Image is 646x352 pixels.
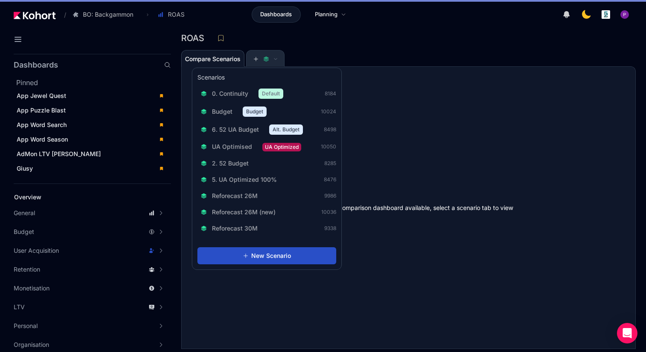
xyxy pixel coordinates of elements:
[212,208,276,216] span: Reforecast 26M (new)
[252,6,301,23] a: Dashboards
[212,175,277,184] span: 5. UA Optimized 100%
[14,162,168,175] a: Giusy
[83,10,133,19] span: BO: Backgammon
[14,209,35,217] span: General
[145,11,150,18] span: ›
[14,104,168,117] a: App Puzzle Blast
[57,10,66,19] span: /
[315,10,338,19] span: Planning
[14,303,25,311] span: LTV
[14,284,50,293] span: Monetisation
[14,118,168,131] a: App Word Search
[251,251,291,260] span: New Scenario
[197,205,284,219] button: Reforecast 26M (new)
[14,340,49,349] span: Organisation
[14,228,34,236] span: Budget
[321,209,336,216] span: 10036
[602,10,610,19] img: logo_logo_images_1_20240607072359498299_20240828135028712857.jpeg
[324,160,336,167] span: 8285
[197,222,266,235] button: Reforecast 30M
[17,150,101,157] span: AdMon LTV [PERSON_NAME]
[14,265,40,274] span: Retention
[212,159,249,168] span: 2. 52 Budget
[321,143,336,150] span: 10050
[168,10,185,19] span: ROAS
[617,323,637,343] div: Open Intercom Messenger
[324,176,336,183] span: 8476
[212,142,252,151] span: UA Optimised
[197,157,257,170] button: 2. 52 Budget
[185,56,241,62] span: Compare Scenarios
[14,61,58,69] h2: Dashboards
[17,106,66,114] span: App Puzzle Blast
[14,148,168,160] a: AdMon LTV [PERSON_NAME]
[14,193,41,201] span: Overview
[243,106,267,117] span: Budget
[197,104,270,119] button: BudgetBudget
[14,12,56,19] img: Kohort logo
[16,77,171,88] h2: Pinned
[197,140,305,154] button: UA OptimisedUA Optimized
[14,133,168,146] a: App Word Season
[182,67,635,349] div: No scenario comparison dashboard available, select a scenario tab to view
[197,173,285,186] button: 5. UA Optimized 100%
[212,107,232,116] span: Budget
[321,108,336,115] span: 10024
[153,7,194,22] button: ROAS
[324,225,336,232] span: 9338
[197,73,225,83] h3: Scenarios
[260,10,292,19] span: Dashboards
[212,224,258,233] span: Reforecast 30M
[197,86,287,101] button: 0. ContinuityDefault
[181,34,209,42] h3: ROAS
[197,122,306,137] button: 6. 52 UA BudgetAlt. Budget
[17,92,66,99] span: App Jewel Quest
[325,90,336,97] span: 8184
[324,126,336,133] span: 8498
[14,89,168,102] a: App Jewel Quest
[197,189,266,203] button: Reforecast 26M
[14,246,59,255] span: User Acquisition
[17,136,68,143] span: App Word Season
[269,124,303,135] span: Alt. Budget
[212,192,258,200] span: Reforecast 26M
[212,125,259,134] span: 6. 52 UA Budget
[197,247,336,264] button: New Scenario
[68,7,142,22] button: BO: Backgammon
[11,191,156,204] a: Overview
[212,89,248,98] span: 0. Continuity
[306,6,355,23] a: Planning
[14,322,38,330] span: Personal
[324,192,336,199] span: 9986
[17,121,67,128] span: App Word Search
[258,89,283,99] span: Default
[17,165,33,172] span: Giusy
[262,143,301,151] span: UA Optimized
